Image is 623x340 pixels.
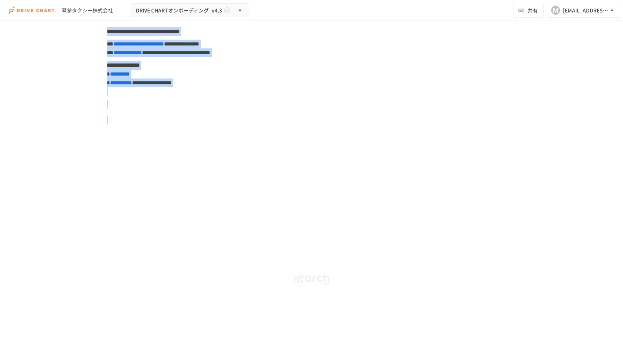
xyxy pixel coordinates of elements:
button: 共有 [513,3,544,18]
button: DRIVE CHARTオンボーディング_v4.3 [131,3,248,18]
div: [EMAIL_ADDRESS][DOMAIN_NAME] [563,6,608,15]
div: M [551,6,560,15]
span: DRIVE CHARTオンボーディング_v4.3 [136,6,222,15]
span: 共有 [528,6,538,14]
button: M[EMAIL_ADDRESS][DOMAIN_NAME] [547,3,620,18]
div: 琴参タクシー株式会社 [62,7,113,14]
img: i9VDDS9JuLRLX3JIUyK59LcYp6Y9cayLPHs4hOxMB9W [9,4,56,16]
